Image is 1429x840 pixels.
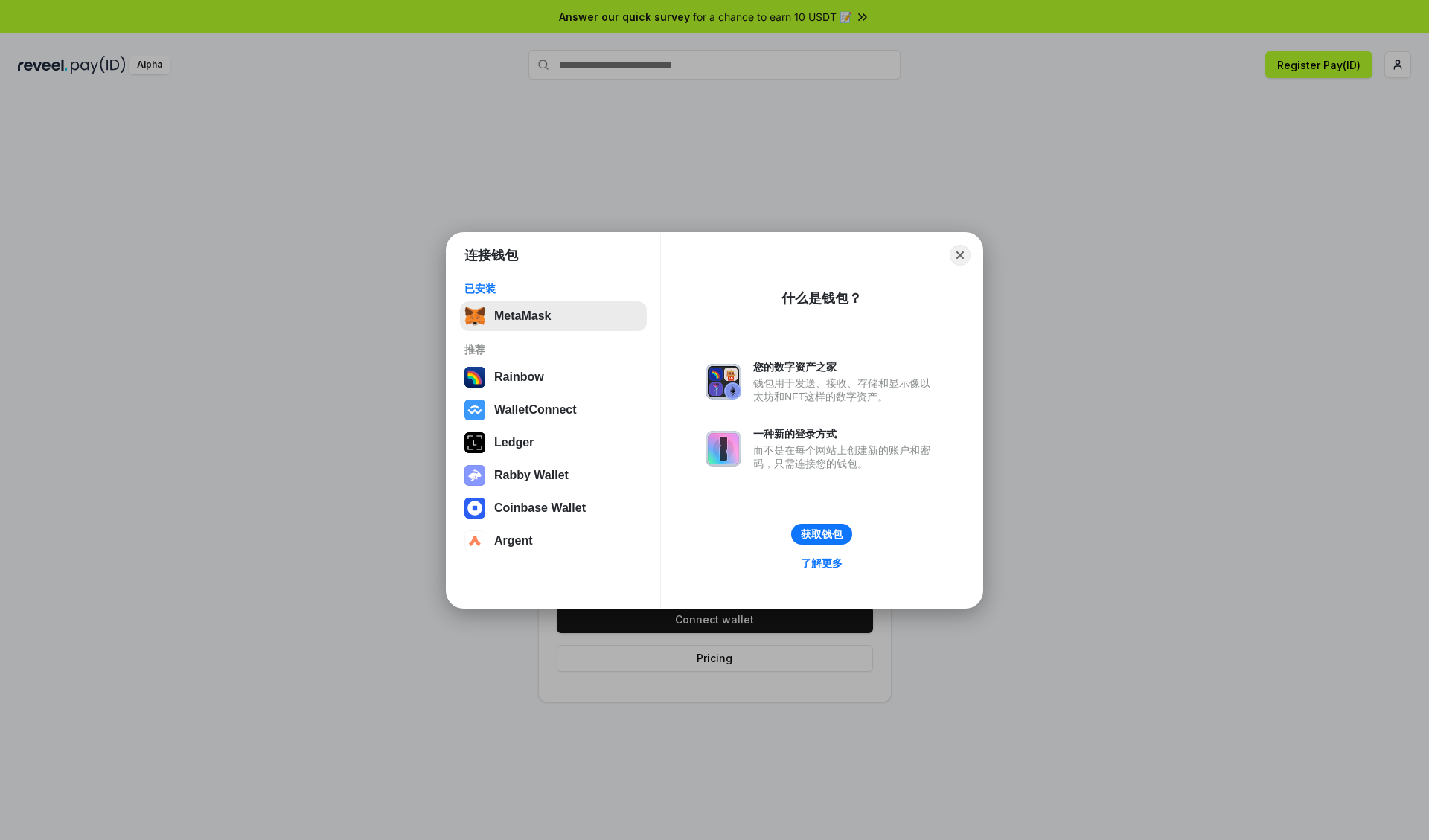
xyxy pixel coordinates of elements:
[950,245,971,266] button: Close
[494,310,551,323] div: MetaMask
[460,395,647,425] button: WalletConnect
[781,289,862,307] div: 什么是钱包？
[494,469,569,482] div: Rabby Wallet
[494,501,586,515] div: Coinbase Wallet
[494,403,577,417] div: WalletConnect
[753,376,938,403] div: 钱包用于发送、接收、存储和显示像以太坊和NFT这样的数字资产。
[753,427,938,440] div: 一种新的登录方式
[464,306,485,327] img: svg+xml,%3Csvg%20fill%3D%22none%22%20height%3D%2233%22%20viewBox%3D%220%200%2035%2033%22%20width%...
[464,367,485,388] img: svg+xml,%3Csvg%20width%3D%22120%22%20height%3D%22120%22%20viewBox%3D%220%200%20120%20120%22%20fil...
[464,465,485,486] img: svg+xml,%3Csvg%20xmlns%3D%22http%3A%2F%2Fwww.w3.org%2F2000%2Fsvg%22%20fill%3D%22none%22%20viewBox...
[494,436,534,449] div: Ledger
[464,530,485,551] img: svg+xml,%3Csvg%20width%3D%2228%22%20height%3D%2228%22%20viewBox%3D%220%200%2028%2028%22%20fill%3D...
[792,554,851,573] a: 了解更多
[460,301,647,331] button: MetaMask
[801,557,843,570] div: 了解更多
[460,362,647,392] button: Rainbow
[464,432,485,453] img: svg+xml,%3Csvg%20xmlns%3D%22http%3A%2F%2Fwww.w3.org%2F2000%2Fsvg%22%20width%3D%2228%22%20height%3...
[801,528,843,541] div: 获取钱包
[494,534,533,548] div: Argent
[460,526,647,556] button: Argent
[706,431,741,467] img: svg+xml,%3Csvg%20xmlns%3D%22http%3A%2F%2Fwww.w3.org%2F2000%2Fsvg%22%20fill%3D%22none%22%20viewBox...
[753,360,938,373] div: 您的数字资产之家
[791,524,852,545] button: 获取钱包
[464,246,518,264] h1: 连接钱包
[464,343,642,356] div: 推荐
[494,371,544,384] div: Rainbow
[464,282,642,295] div: 已安装
[460,461,647,490] button: Rabby Wallet
[706,364,741,400] img: svg+xml,%3Csvg%20xmlns%3D%22http%3A%2F%2Fwww.w3.org%2F2000%2Fsvg%22%20fill%3D%22none%22%20viewBox...
[460,428,647,458] button: Ledger
[464,400,485,420] img: svg+xml,%3Csvg%20width%3D%2228%22%20height%3D%2228%22%20viewBox%3D%220%200%2028%2028%22%20fill%3D...
[460,493,647,523] button: Coinbase Wallet
[464,498,485,519] img: svg+xml,%3Csvg%20width%3D%2228%22%20height%3D%2228%22%20viewBox%3D%220%200%2028%2028%22%20fill%3D...
[753,443,938,470] div: 而不是在每个网站上创建新的账户和密码，只需连接您的钱包。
